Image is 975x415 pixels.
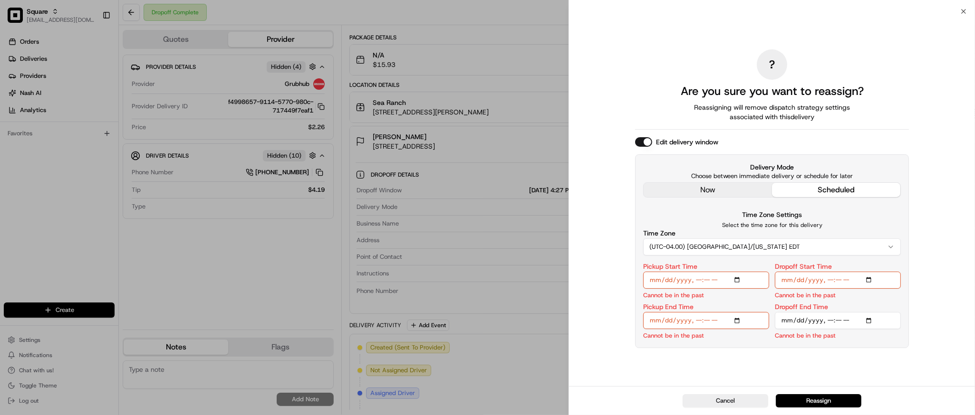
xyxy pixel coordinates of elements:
p: Welcome 👋 [10,38,173,53]
label: Pickup End Time [643,303,694,310]
h2: Are you sure you want to reassign? [681,84,864,99]
a: 📗Knowledge Base [6,134,77,151]
p: Cannot be in the past [643,291,704,300]
label: Time Zone Settings [742,210,802,219]
div: We're available if you need us! [32,100,120,108]
input: Clear [25,61,157,71]
label: Edit delivery window [656,137,718,147]
label: Time Zone [643,230,676,236]
label: Delivery Mode [643,162,901,172]
p: Choose between immediate delivery or schedule for later [643,172,901,180]
div: 📗 [10,139,17,146]
p: Cannot be in the past [775,291,836,300]
div: Start new chat [32,91,156,100]
p: Cannot be in the past [643,331,704,340]
button: Cancel [683,394,768,407]
button: scheduled [772,183,900,197]
label: Dropoff End Time [775,303,828,310]
span: Reassigning will remove dispatch strategy settings associated with this delivery [681,103,863,122]
p: Select the time zone for this delivery [643,221,901,229]
div: 💻 [80,139,88,146]
label: Pickup Start Time [643,263,697,270]
a: Powered byPylon [67,160,115,168]
img: 1736555255976-a54dd68f-1ca7-489b-9aae-adbdc363a1c4 [10,91,27,108]
button: Start new chat [162,94,173,105]
button: now [644,183,772,197]
label: Dropoff Start Time [775,263,832,270]
button: Reassign [776,394,861,407]
p: Cannot be in the past [775,331,836,340]
span: API Documentation [90,138,153,147]
span: Pylon [95,161,115,168]
div: ? [757,49,787,80]
a: 💻API Documentation [77,134,156,151]
img: Nash [10,9,29,28]
span: Knowledge Base [19,138,73,147]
